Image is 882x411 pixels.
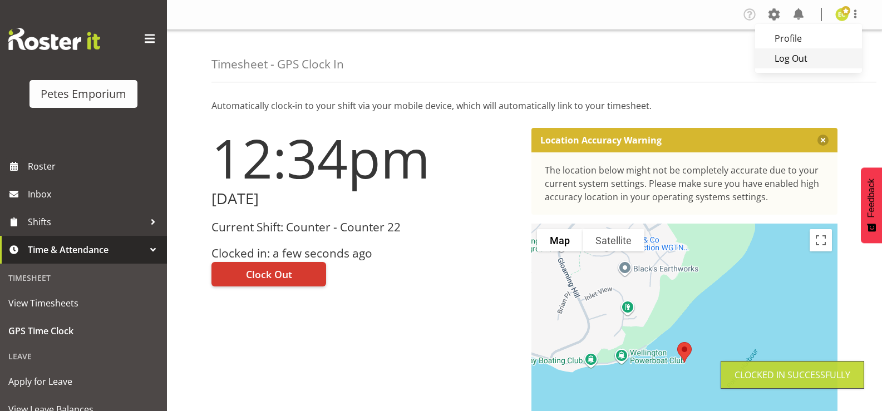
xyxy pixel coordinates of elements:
[28,158,161,175] span: Roster
[3,345,164,368] div: Leave
[8,373,159,390] span: Apply for Leave
[540,135,662,146] p: Location Accuracy Warning
[3,368,164,395] a: Apply for Leave
[211,58,344,71] h4: Timesheet - GPS Clock In
[861,167,882,243] button: Feedback - Show survey
[246,267,292,281] span: Clock Out
[211,247,518,260] h3: Clocked in: a few seconds ago
[735,368,850,382] div: Clocked in Successfully
[211,190,518,207] h2: [DATE]
[810,229,832,251] button: Toggle fullscreen view
[28,186,161,202] span: Inbox
[8,28,100,50] img: Rosterit website logo
[8,323,159,339] span: GPS Time Clock
[583,229,644,251] button: Show satellite imagery
[755,28,862,48] a: Profile
[3,289,164,317] a: View Timesheets
[28,214,145,230] span: Shifts
[211,128,518,188] h1: 12:34pm
[755,48,862,68] a: Log Out
[3,317,164,345] a: GPS Time Clock
[537,229,583,251] button: Show street map
[28,241,145,258] span: Time & Attendance
[835,8,849,21] img: emma-croft7499.jpg
[211,262,326,286] button: Clock Out
[866,179,876,217] span: Feedback
[211,221,518,234] h3: Current Shift: Counter - Counter 22
[8,295,159,311] span: View Timesheets
[817,135,829,146] button: Close message
[211,99,837,112] p: Automatically clock-in to your shift via your mobile device, which will automatically link to you...
[545,164,825,204] div: The location below might not be completely accurate due to your current system settings. Please m...
[41,86,126,102] div: Petes Emporium
[3,266,164,289] div: Timesheet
